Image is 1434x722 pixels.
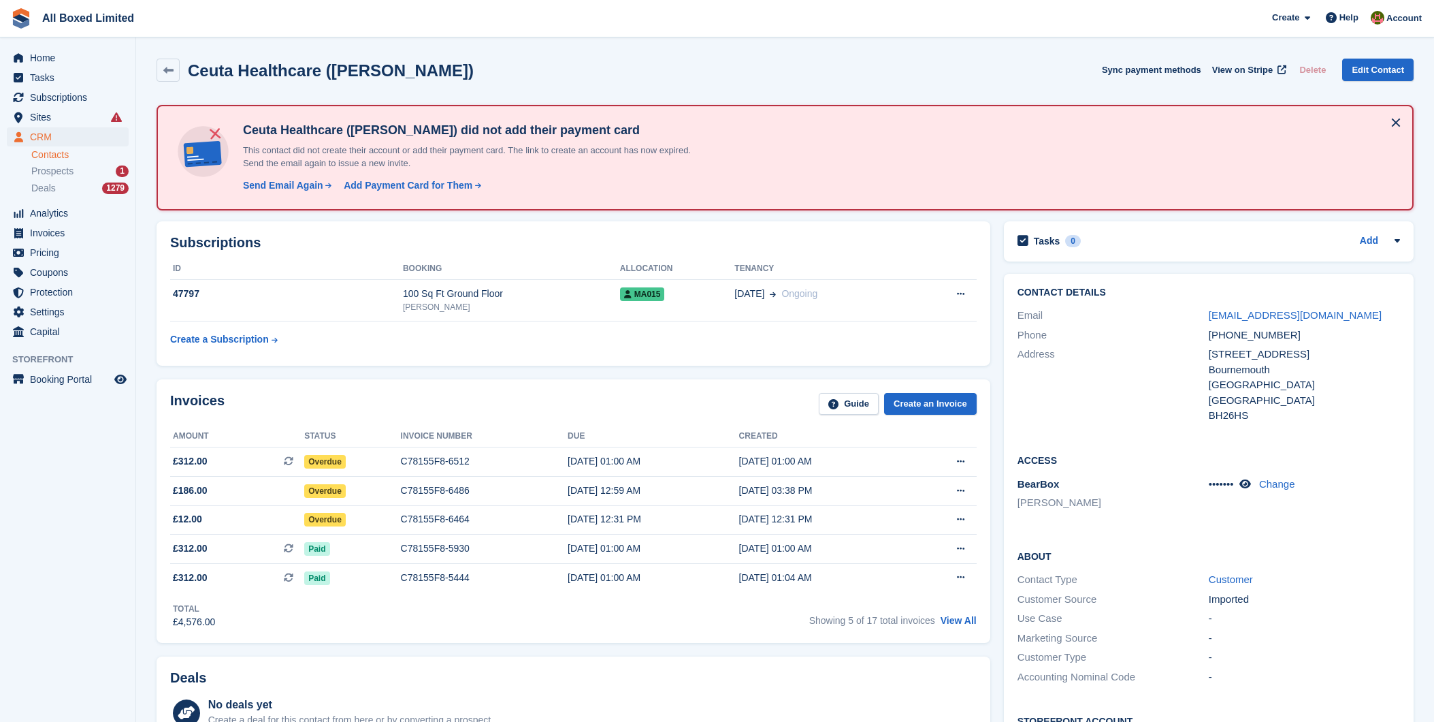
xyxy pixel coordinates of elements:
[173,512,202,527] span: £12.00
[1209,362,1400,378] div: Bournemouth
[304,484,346,498] span: Overdue
[739,571,910,585] div: [DATE] 01:04 AM
[30,88,112,107] span: Subscriptions
[1209,408,1400,424] div: BH26HS
[1017,549,1400,563] h2: About
[170,287,403,301] div: 47797
[1209,393,1400,409] div: [GEOGRAPHIC_DATA]
[1034,235,1060,247] h2: Tasks
[1209,611,1400,627] div: -
[7,322,129,341] a: menu
[1017,453,1400,467] h2: Access
[568,541,738,556] div: [DATE] 01:00 AM
[30,48,112,67] span: Home
[1342,59,1414,81] a: Edit Contact
[1212,63,1273,77] span: View on Stripe
[568,484,738,498] div: [DATE] 12:59 AM
[568,454,738,469] div: [DATE] 01:00 AM
[304,513,346,527] span: Overdue
[174,123,232,180] img: no-card-linked-e7822e413c904bf8b177c4d89f31251c4716f9871600ec3ca5bfc59e148c83f4.svg
[7,48,129,67] a: menu
[304,571,329,585] span: Paid
[1209,650,1400,665] div: -
[30,283,112,302] span: Protection
[403,301,620,313] div: [PERSON_NAME]
[31,148,129,161] a: Contacts
[188,61,474,80] h2: Ceuta Healthcare ([PERSON_NAME])
[173,454,208,469] span: £312.00
[1017,670,1209,685] div: Accounting Nominal Code
[1386,12,1422,25] span: Account
[30,223,112,242] span: Invoices
[112,371,129,388] a: Preview store
[173,603,215,615] div: Total
[739,454,910,469] div: [DATE] 01:00 AM
[338,178,483,193] a: Add Payment Card for Them
[243,178,323,193] div: Send Email Again
[568,571,738,585] div: [DATE] 01:00 AM
[1017,631,1209,646] div: Marketing Source
[1209,574,1253,585] a: Customer
[304,426,400,448] th: Status
[208,697,493,713] div: No deals yet
[401,571,568,585] div: C78155F8-5444
[1017,495,1209,511] li: [PERSON_NAME]
[1339,11,1358,25] span: Help
[884,393,977,415] a: Create an Invoice
[170,258,403,280] th: ID
[1209,631,1400,646] div: -
[30,370,112,389] span: Booking Portal
[739,541,910,556] div: [DATE] 01:00 AM
[238,144,714,170] p: This contact did not create their account or add their payment card. The link to create an accoun...
[173,541,208,556] span: £312.00
[7,283,129,302] a: menu
[403,258,620,280] th: Booking
[1207,59,1289,81] a: View on Stripe
[30,322,112,341] span: Capital
[30,108,112,127] span: Sites
[568,512,738,527] div: [DATE] 12:31 PM
[1209,478,1234,490] span: •••••••
[1272,11,1299,25] span: Create
[568,426,738,448] th: Due
[401,454,568,469] div: C78155F8-6512
[102,183,129,194] div: 1279
[1209,328,1400,343] div: [PHONE_NUMBER]
[401,484,568,498] div: C78155F8-6486
[7,223,129,242] a: menu
[620,258,735,280] th: Allocation
[1209,347,1400,362] div: [STREET_ADDRESS]
[31,165,74,178] span: Prospects
[31,182,56,195] span: Deals
[31,164,129,178] a: Prospects 1
[1017,572,1209,588] div: Contact Type
[620,287,665,301] span: MA015
[1209,670,1400,685] div: -
[170,426,304,448] th: Amount
[173,484,208,498] span: £186.00
[11,8,31,29] img: stora-icon-8386f47178a22dfd0bd8f6a31ec36ba5ce8667c1dd55bd0f319d3a0aa187defe.svg
[170,332,269,347] div: Create a Subscription
[401,541,568,556] div: C78155F8-5930
[734,287,764,301] span: [DATE]
[1017,650,1209,665] div: Customer Type
[344,178,472,193] div: Add Payment Card for Them
[7,88,129,107] a: menu
[30,204,112,223] span: Analytics
[30,127,112,146] span: CRM
[173,571,208,585] span: £312.00
[1259,478,1295,490] a: Change
[1209,377,1400,393] div: [GEOGRAPHIC_DATA]
[30,68,112,87] span: Tasks
[170,393,225,415] h2: Invoices
[1102,59,1201,81] button: Sync payment methods
[1209,592,1400,608] div: Imported
[739,512,910,527] div: [DATE] 12:31 PM
[1371,11,1384,25] img: Sharon Hawkins
[1017,347,1209,424] div: Address
[30,243,112,262] span: Pricing
[1017,328,1209,343] div: Phone
[403,287,620,301] div: 100 Sq Ft Ground Floor
[1065,235,1081,247] div: 0
[238,123,714,138] h4: Ceuta Healthcare ([PERSON_NAME]) did not add their payment card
